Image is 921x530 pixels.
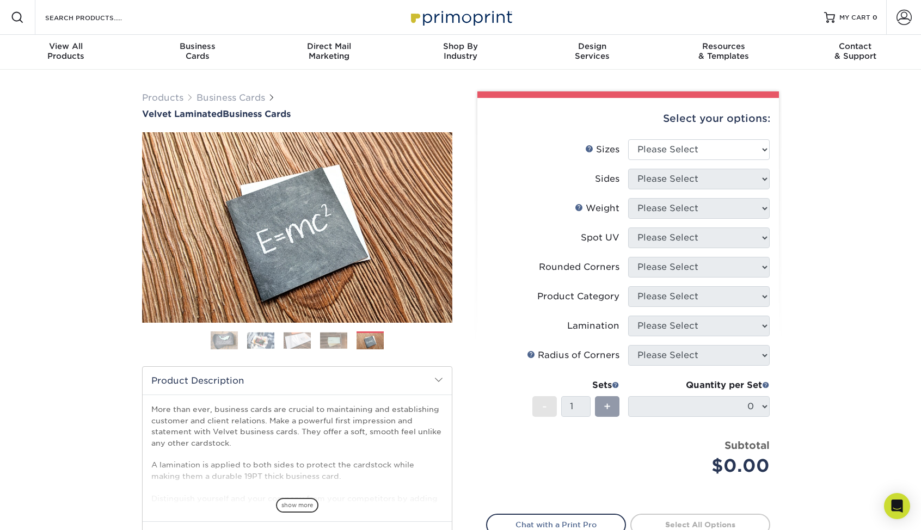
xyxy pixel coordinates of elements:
[197,93,265,103] a: Business Cards
[142,120,452,335] img: Velvet Laminated 05
[532,379,619,392] div: Sets
[789,41,921,61] div: & Support
[284,332,311,349] img: Business Cards 03
[526,41,658,61] div: Services
[142,109,223,119] span: Velvet Laminated
[628,379,770,392] div: Quantity per Set
[884,493,910,519] div: Open Intercom Messenger
[595,172,619,186] div: Sides
[142,109,452,119] h1: Business Cards
[132,35,263,70] a: BusinessCards
[395,41,526,51] span: Shop By
[575,202,619,215] div: Weight
[276,498,318,513] span: show more
[839,13,870,22] span: MY CART
[406,5,515,29] img: Primoprint
[873,14,877,21] span: 0
[789,35,921,70] a: Contact& Support
[143,367,452,395] h2: Product Description
[132,41,263,61] div: Cards
[636,453,770,479] div: $0.00
[263,41,395,51] span: Direct Mail
[395,41,526,61] div: Industry
[604,398,611,415] span: +
[789,41,921,51] span: Contact
[486,98,770,139] div: Select your options:
[526,41,658,51] span: Design
[585,143,619,156] div: Sizes
[142,109,452,119] a: Velvet LaminatedBusiness Cards
[724,439,770,451] strong: Subtotal
[395,35,526,70] a: Shop ByIndustry
[263,41,395,61] div: Marketing
[320,332,347,349] img: Business Cards 04
[357,332,384,351] img: Business Cards 05
[581,231,619,244] div: Spot UV
[526,35,658,70] a: DesignServices
[539,261,619,274] div: Rounded Corners
[527,349,619,362] div: Radius of Corners
[567,319,619,332] div: Lamination
[211,327,238,354] img: Business Cards 01
[142,93,183,103] a: Products
[263,35,395,70] a: Direct MailMarketing
[537,290,619,303] div: Product Category
[132,41,263,51] span: Business
[658,35,790,70] a: Resources& Templates
[247,332,274,349] img: Business Cards 02
[658,41,790,61] div: & Templates
[658,41,790,51] span: Resources
[542,398,547,415] span: -
[44,11,150,24] input: SEARCH PRODUCTS.....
